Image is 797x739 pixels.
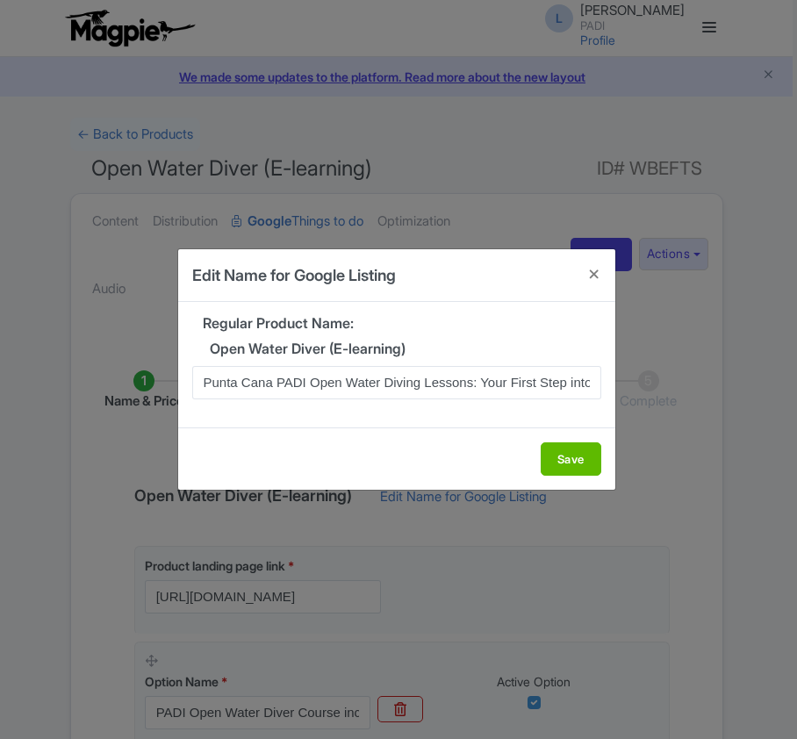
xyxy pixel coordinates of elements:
h5: Open Water Diver (E-learning) [192,341,601,357]
h4: Edit Name for Google Listing [192,263,396,287]
button: Close [573,249,615,299]
h5: Regular Product Name: [192,316,601,332]
input: Name for Product on Google [192,366,601,399]
button: Save [541,442,601,476]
